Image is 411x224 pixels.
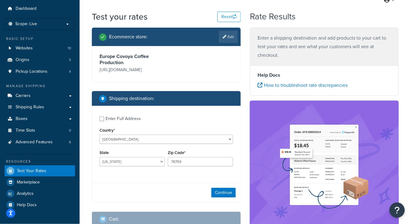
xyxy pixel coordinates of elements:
[5,159,75,164] div: Resources
[17,191,34,196] span: Analytics
[16,140,53,145] span: Advanced Features
[16,128,35,133] span: Time Slots
[5,83,75,89] div: Manage Shipping
[17,168,46,174] span: Test Your Rates
[5,137,75,148] li: Advanced Features
[16,116,28,122] span: Boxes
[5,66,75,77] li: Pickup Locations
[258,34,391,60] p: Enter a shipping destination and add products to your cart to test your rates and see what your c...
[5,43,75,54] a: Websites10
[92,11,148,23] h1: Test your rates
[390,203,405,218] button: Open Resource Center
[5,125,75,136] li: Time Slots
[258,82,348,89] a: How to troubleshoot rate discrepancies
[278,110,370,223] img: feature-image-si-e24932ea9b9fcd0ff835db86be1ff8d589347e8876e1638d903ea230a36726be.png
[69,140,71,145] span: 6
[16,69,47,74] span: Pickup Locations
[5,188,75,199] a: Analytics
[5,165,75,176] a: Test Your Rates
[100,128,115,133] label: Country*
[5,36,75,41] div: Basic Setup
[5,43,75,54] li: Websites
[17,203,37,208] span: Help Docs
[5,90,75,102] a: Carriers
[17,180,40,185] span: Marketplace
[5,3,75,14] a: Dashboard
[106,114,141,123] div: Enter Full Address
[16,57,29,63] span: Origins
[100,117,104,121] input: Enter Full Address
[217,12,241,22] button: Reset
[100,53,165,66] h3: Europe Covoya Coffee Production
[250,12,296,21] h2: Rate Results
[5,177,75,188] a: Marketplace
[16,6,36,11] span: Dashboard
[100,66,165,74] p: [URL][DOMAIN_NAME]
[5,66,75,77] a: Pickup Locations4
[16,93,31,98] span: Carriers
[5,125,75,136] a: Time Slots0
[5,102,75,113] a: Shipping Rules
[69,69,71,74] span: 4
[16,46,33,51] span: Websites
[109,34,148,40] h2: Ecommerce store :
[5,54,75,66] a: Origins5
[258,71,391,79] h4: Help Docs
[211,188,236,198] button: Continue
[5,113,75,125] a: Boxes
[109,216,119,222] h2: Cart :
[5,137,75,148] a: Advanced Features6
[219,31,238,43] a: Edit
[68,46,71,51] span: 10
[168,150,185,155] label: Zip Code*
[16,105,44,110] span: Shipping Rules
[100,150,109,155] label: State
[5,199,75,210] a: Help Docs
[109,96,154,101] h2: Shipping destination :
[5,54,75,66] li: Origins
[69,128,71,133] span: 0
[69,57,71,63] span: 5
[15,21,37,27] span: Scope: Live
